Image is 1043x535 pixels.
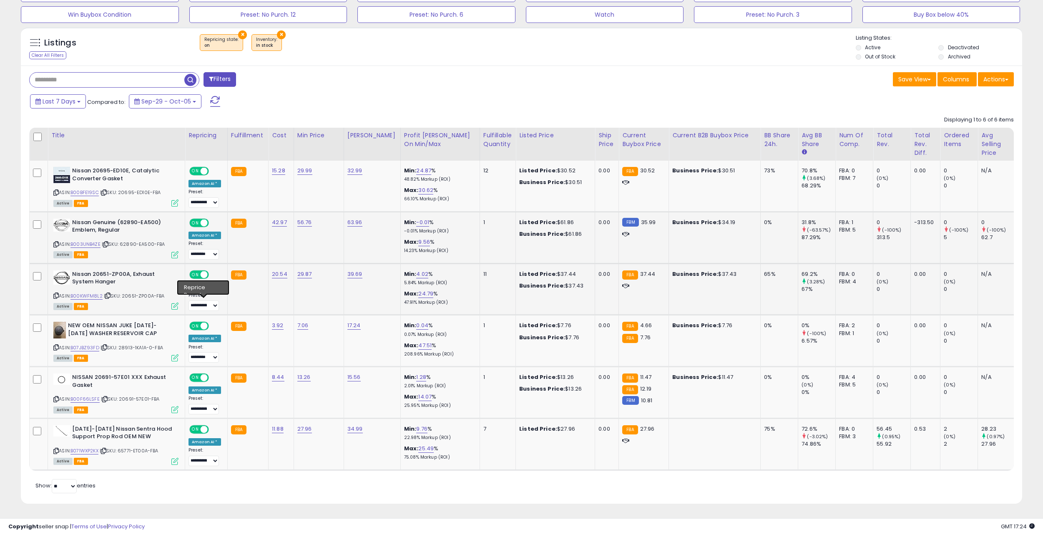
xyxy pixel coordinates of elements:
div: $11.47 [672,373,754,381]
div: % [404,238,473,254]
a: 47.51 [418,341,432,350]
div: 0 [877,322,910,329]
a: 24.87 [416,167,431,175]
span: 12.19 [640,385,652,393]
small: (0%) [944,175,955,182]
span: 11.47 [640,373,652,381]
span: Last 7 Days [43,97,75,106]
div: $37.43 [672,270,754,278]
small: FBA [231,219,246,228]
div: Preset: [188,344,221,363]
b: Max: [404,393,419,401]
span: OFF [208,219,221,226]
div: 0% [802,322,835,329]
b: Business Price: [672,270,718,278]
div: 0 [877,337,910,345]
div: $30.52 [519,167,588,174]
b: Listed Price: [519,373,557,381]
div: 31.8% [802,219,835,226]
a: 15.28 [272,167,285,175]
div: 0 [944,373,978,381]
small: (-100%) [949,227,968,233]
h5: Listings [44,37,76,49]
div: FBM: 1 [839,330,867,337]
p: 5.84% Markup (ROI) [404,280,473,286]
span: ON [190,271,201,278]
div: $61.86 [519,230,588,238]
div: % [404,393,473,409]
div: Fulfillable Quantity [483,131,512,149]
span: ON [190,168,201,175]
div: 0% [802,373,835,381]
div: 87.29% [802,234,835,241]
small: (0%) [877,330,888,337]
div: 0.00 [914,322,934,329]
div: Title [51,131,181,140]
div: % [404,167,473,182]
div: 0 [944,285,978,293]
a: 8.44 [272,373,284,381]
div: 0.00 [914,373,934,381]
div: N/A [981,322,1009,329]
p: 2.01% Markup (ROI) [404,383,473,389]
div: 0 [877,167,910,174]
div: FBM: 4 [839,278,867,285]
div: % [404,187,473,202]
div: FBA: 1 [839,219,867,226]
span: 10.81 [641,396,653,404]
div: Clear All Filters [29,51,66,59]
small: (0%) [802,381,813,388]
a: 34.99 [347,425,363,433]
a: 56.76 [297,218,312,227]
b: Business Price: [672,373,718,381]
b: Business Price: [672,218,718,226]
div: 0 [877,389,910,396]
b: Min: [404,373,417,381]
span: FBA [74,251,88,258]
div: Amazon AI * [188,283,221,291]
a: 17.24 [347,321,361,330]
small: FBA [231,270,246,280]
div: FBA: 0 [839,270,867,278]
a: 29.87 [297,270,312,278]
div: 0 [877,182,910,189]
a: 29.99 [297,167,312,175]
a: B00F66LSFE [70,396,100,403]
div: % [404,290,473,305]
span: Compared to: [87,98,126,106]
div: 0 [944,167,978,174]
div: Displaying 1 to 6 of 6 items [944,116,1014,124]
div: % [404,219,473,234]
div: 0% [802,389,835,396]
div: FBA: 4 [839,373,867,381]
div: BB Share 24h. [764,131,794,149]
div: 0 [944,182,978,189]
p: 208.96% Markup (ROI) [404,351,473,357]
a: 42.97 [272,218,287,227]
b: Listed Price: [519,167,557,174]
button: Save View [893,72,936,86]
a: 32.99 [347,167,362,175]
div: 0% [764,322,792,329]
div: 68.29% [802,182,835,189]
a: 1.28 [416,373,426,381]
span: 37.44 [640,270,656,278]
button: Preset: No Purch. 3 [694,6,852,23]
a: Privacy Policy [108,522,145,530]
a: B00BFE19SC [70,189,99,196]
span: FBA [74,303,88,310]
b: Nissan 20651-ZP00A, Exhaust System Hanger [72,270,173,288]
button: Watch [526,6,684,23]
div: 1 [483,322,509,329]
div: Amazon AI * [188,335,221,342]
span: | SKU: 20695-ED10E-FBA [100,189,161,196]
b: Min: [404,218,417,226]
div: Min Price [297,131,340,140]
img: 414ndREaP4L._SL40_.jpg [53,167,70,183]
small: FBA [622,167,638,176]
small: FBA [622,334,638,343]
a: B00KWFM8L2 [70,293,103,300]
p: 66.10% Markup (ROI) [404,196,473,202]
small: FBA [622,373,638,383]
a: 3.92 [272,321,284,330]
